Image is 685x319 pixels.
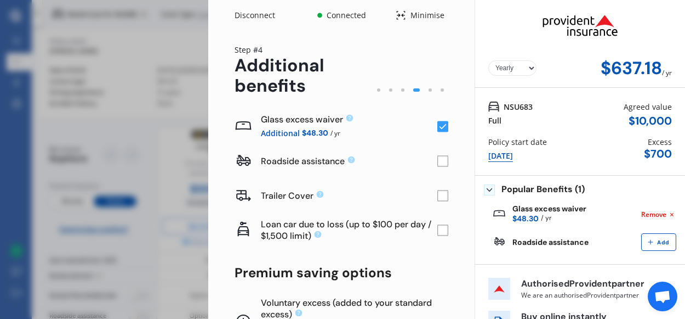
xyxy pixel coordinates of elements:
[629,115,672,127] div: $ 10,000
[488,150,513,162] div: [DATE]
[235,10,287,21] div: Disconnect
[235,44,373,55] div: Step # 4
[662,58,672,79] div: / yr
[501,184,585,195] span: Popular Benefits (1)
[488,115,501,126] div: Full
[525,4,636,46] img: Provident.png
[406,10,448,21] div: Minimise
[261,127,300,139] span: Additional
[261,190,437,202] div: Trailer Cover
[261,155,437,167] div: Roadside assistance
[504,101,533,113] span: NSU683
[330,127,340,139] span: / yr
[641,210,666,220] span: Remove
[624,101,672,113] div: Agreed value
[261,114,437,125] div: Glass excess waiver
[324,10,368,21] div: Connected
[648,136,672,148] div: Excess
[488,136,547,148] div: Policy start date
[521,278,653,290] p: Authorised Provident partner
[512,204,586,225] div: Glass excess waiver
[648,282,677,311] div: Open chat
[512,213,539,225] span: $48.30
[541,213,551,225] span: / yr
[235,55,373,96] div: Additional benefits
[601,58,662,79] div: $637.18
[655,239,671,246] span: Add
[261,220,437,241] div: Loan car due to loss (up to $100 per day / $1,500 limit)
[235,265,448,281] div: Premium saving options
[488,278,510,300] img: insurer icon
[644,148,672,160] div: $ 700
[512,238,589,247] div: Roadside assistance
[302,127,328,139] span: $48.30
[521,290,653,300] p: We are an authorised Provident partner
